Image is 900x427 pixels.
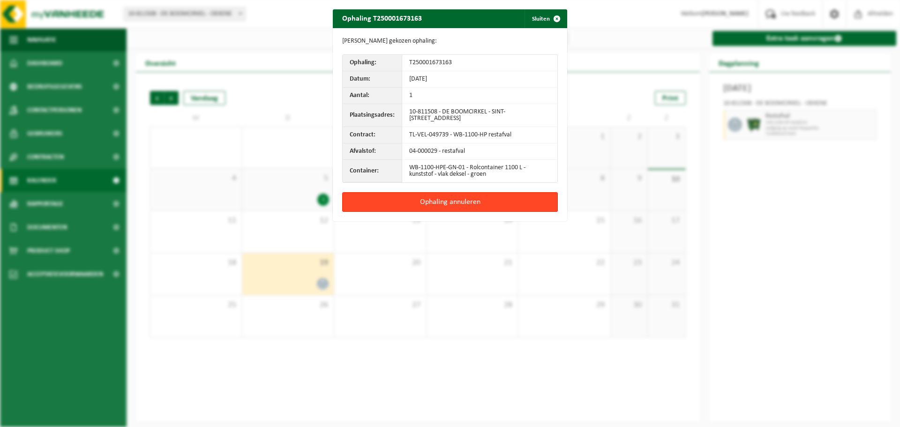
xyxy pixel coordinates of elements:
[402,104,557,127] td: 10-811508 - DE BOOMCIRKEL - SINT-[STREET_ADDRESS]
[402,88,557,104] td: 1
[402,55,557,71] td: T250001673163
[333,9,431,27] h2: Ophaling T250001673163
[343,104,402,127] th: Plaatsingsadres:
[402,143,557,160] td: 04-000029 - restafval
[343,55,402,71] th: Ophaling:
[343,127,402,143] th: Contract:
[402,127,557,143] td: TL-VEL-049739 - WB-1100-HP restafval
[342,37,558,45] p: [PERSON_NAME] gekozen ophaling:
[342,192,558,212] button: Ophaling annuleren
[343,88,402,104] th: Aantal:
[343,143,402,160] th: Afvalstof:
[525,9,566,28] button: Sluiten
[402,71,557,88] td: [DATE]
[343,71,402,88] th: Datum:
[343,160,402,182] th: Container:
[402,160,557,182] td: WB-1100-HPE-GN-01 - Rolcontainer 1100 L - kunststof - vlak deksel - groen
